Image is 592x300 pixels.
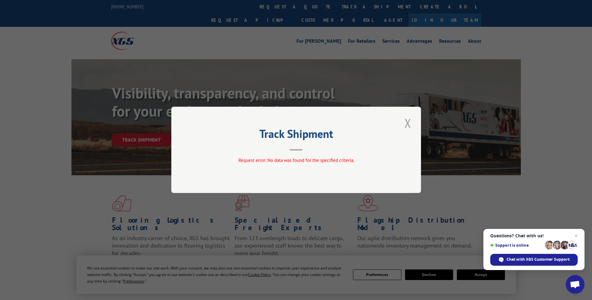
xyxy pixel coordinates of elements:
[238,157,354,163] span: Request error: No data was found for the specified criteria.
[203,129,390,141] h2: Track Shipment
[490,233,578,238] span: Questions? Chat with us!
[490,254,578,266] span: Chat with XGS Customer Support
[403,114,413,132] button: Close modal
[490,243,543,248] span: Support is online
[506,257,570,262] span: Chat with XGS Customer Support
[566,275,585,294] a: Open chat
